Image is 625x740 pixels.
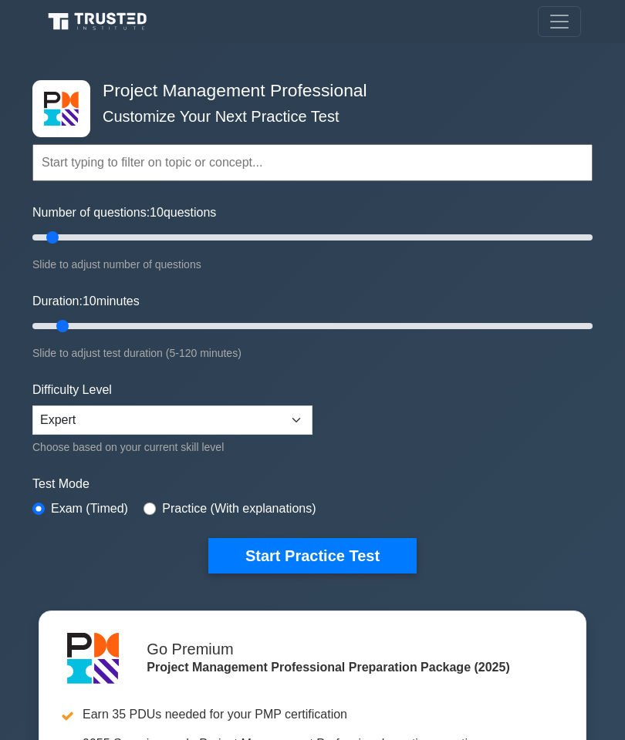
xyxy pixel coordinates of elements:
[32,344,593,362] div: Slide to adjust test duration (5-120 minutes)
[32,255,593,274] div: Slide to adjust number of questions
[162,499,316,518] label: Practice (With explanations)
[150,206,164,219] span: 10
[32,381,112,399] label: Difficulty Level
[538,6,581,37] button: Toggle navigation
[32,203,216,222] label: Number of questions: questions
[32,438,312,456] div: Choose based on your current skill level
[32,475,593,493] label: Test Mode
[96,80,517,101] h4: Project Management Professional
[32,292,140,311] label: Duration: minutes
[32,144,593,181] input: Start typing to filter on topic or concept...
[51,499,128,518] label: Exam (Timed)
[83,294,96,308] span: 10
[208,538,417,573] button: Start Practice Test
